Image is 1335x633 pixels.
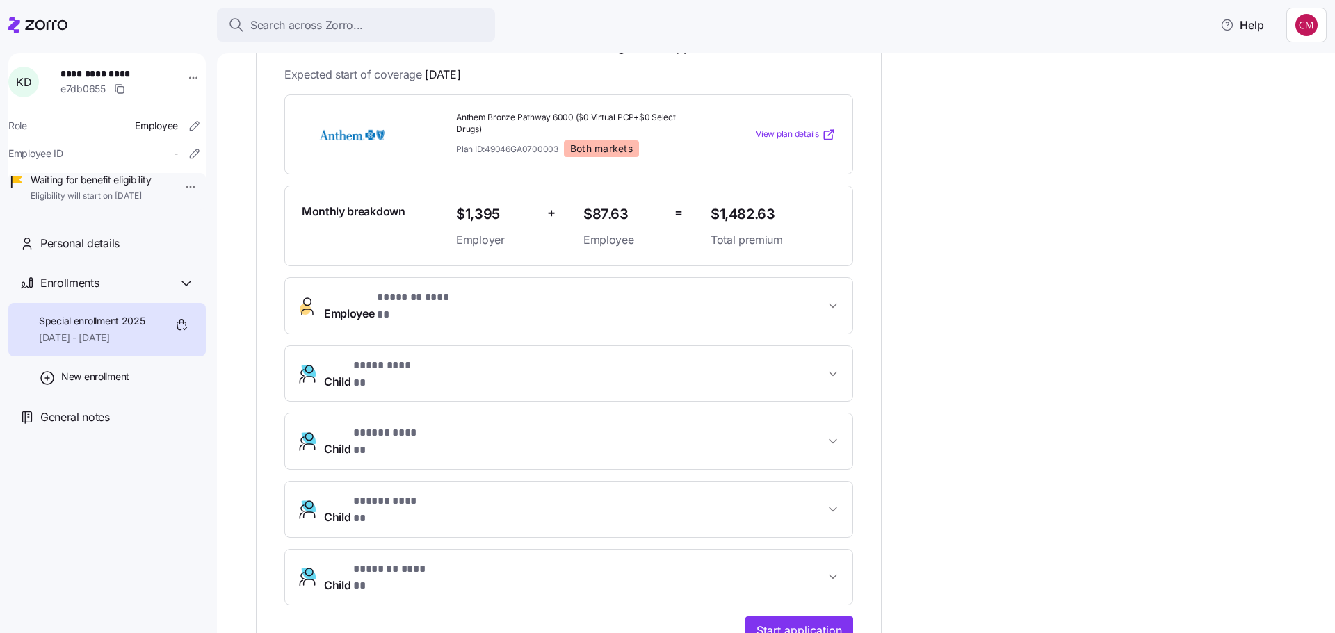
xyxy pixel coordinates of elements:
span: View plan details [756,128,819,141]
span: Child [324,425,429,458]
img: Anthem [302,119,402,151]
span: Monthly breakdown [302,203,405,220]
span: [DATE] - [DATE] [39,331,145,345]
span: Child [324,561,434,594]
span: Waiting for benefit eligibility [31,173,151,187]
span: Employee [135,119,178,133]
span: $1,482.63 [711,203,836,226]
span: K D [16,76,31,88]
span: Expected start of coverage [284,66,460,83]
span: Total premium [711,231,836,249]
span: Plan ID: 49046GA0700003 [456,143,558,155]
span: Help [1220,17,1264,33]
span: [DATE] [425,66,460,83]
a: View plan details [756,128,836,142]
button: Search across Zorro... [217,8,495,42]
h1: 's election has been submitted and is awaiting carrier application [284,22,853,55]
span: Employer [456,231,536,249]
button: Help [1209,11,1275,39]
span: = [674,203,683,223]
span: Child [324,493,428,526]
span: Special enrollment 2025 [39,314,145,328]
span: - [174,147,178,161]
span: Personal details [40,235,120,252]
span: $1,395 [456,203,536,226]
span: New enrollment [61,370,129,384]
span: Role [8,119,27,133]
span: e7db0655 [60,82,106,96]
span: Both markets [570,142,633,155]
span: General notes [40,409,110,426]
span: $87.63 [583,203,663,226]
span: Employee [324,289,455,322]
span: Employee ID [8,147,63,161]
span: Search across Zorro... [250,17,363,34]
span: Enrollments [40,274,99,292]
span: Eligibility will start on [DATE] [31,190,151,202]
img: c76f7742dad050c3772ef460a101715e [1295,14,1318,36]
span: Child [324,357,420,391]
span: Anthem Bronze Pathway 6000 ($0 Virtual PCP+$0 Select Drugs) [456,112,699,135]
span: Employee [583,231,663,249]
span: + [547,203,556,223]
